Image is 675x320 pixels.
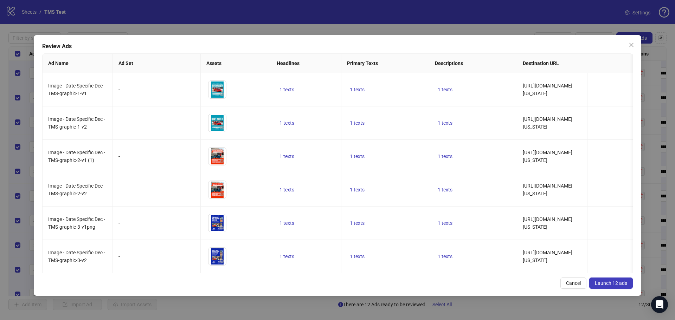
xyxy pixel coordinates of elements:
span: Image - Date Specific Dec - TMS-graphic-1-v2 [48,116,105,130]
span: 1 texts [438,254,452,259]
img: Asset 1 [208,214,226,232]
span: 1 texts [350,220,365,226]
span: [URL][DOMAIN_NAME][US_STATE] [523,216,572,230]
button: 1 texts [277,85,297,94]
div: Review Ads [42,42,633,51]
div: - [118,86,195,93]
th: Ad Name [43,54,113,73]
div: - [118,186,195,194]
th: Descriptions [429,54,517,73]
button: 1 texts [277,185,297,194]
span: 1 texts [438,220,452,226]
span: 1 texts [438,120,452,126]
span: 1 texts [438,187,452,192]
span: 1 texts [438,87,452,92]
span: [URL][DOMAIN_NAME][US_STATE] [523,250,572,263]
button: 1 texts [347,219,367,227]
span: close [629,42,634,48]
button: 1 texts [347,119,367,127]
span: Image - Date Specific Dec - TMS-graphic-3-v2 [48,250,105,263]
button: Close [626,39,637,51]
span: 1 texts [350,254,365,259]
button: Preview [218,190,226,198]
button: Preview [218,257,226,265]
span: Image - Date Specific Dec - TMS-graphic-1-v1 [48,83,105,96]
button: Preview [218,157,226,165]
span: eye [219,259,224,263]
span: Image - Date Specific Dec - TMS-graphic-2-v1 (1) [48,150,105,163]
button: 1 texts [277,252,297,261]
span: 1 texts [350,120,365,126]
button: Cancel [560,277,586,289]
span: 1 texts [279,187,294,192]
img: Asset 1 [208,248,226,265]
div: - [118,253,195,260]
button: 1 texts [435,152,455,161]
span: 1 texts [350,187,365,192]
div: - [118,219,195,227]
span: 1 texts [350,154,365,159]
span: 1 texts [279,254,294,259]
th: Ad Set [113,54,201,73]
button: 1 texts [347,152,367,161]
span: [URL][DOMAIN_NAME][US_STATE] [523,183,572,196]
button: Preview [218,90,226,98]
button: 1 texts [347,185,367,194]
button: Preview [218,123,226,132]
span: Image - Date Specific Dec - TMS-graphic-3-v1png [48,216,105,230]
button: 1 texts [435,85,455,94]
span: 1 texts [438,154,452,159]
button: 1 texts [435,219,455,227]
th: Primary Texts [341,54,429,73]
img: Asset 1 [208,181,226,198]
span: eye [219,192,224,197]
button: 1 texts [435,119,455,127]
span: Cancel [566,280,581,286]
button: 1 texts [347,85,367,94]
span: 1 texts [279,87,294,92]
span: Image - Date Specific Dec - TMS-graphic-2-v2 [48,183,105,196]
span: Launch 12 ads [595,280,627,286]
th: Assets [201,54,271,73]
button: Preview [218,223,226,232]
button: 1 texts [277,219,297,227]
div: - [118,119,195,127]
span: 1 texts [279,220,294,226]
img: Asset 1 [208,148,226,165]
div: - [118,152,195,160]
button: 1 texts [435,185,455,194]
button: 1 texts [347,252,367,261]
span: eye [219,125,224,130]
button: 1 texts [435,252,455,261]
button: 1 texts [277,152,297,161]
span: [URL][DOMAIN_NAME][US_STATE] [523,83,572,96]
th: Headlines [271,54,341,73]
span: [URL][DOMAIN_NAME][US_STATE] [523,150,572,163]
span: 1 texts [350,87,365,92]
span: eye [219,92,224,97]
span: 1 texts [279,120,294,126]
button: 1 texts [277,119,297,127]
span: eye [219,158,224,163]
th: Destination URL [517,54,642,73]
span: 1 texts [279,154,294,159]
img: Asset 1 [208,81,226,98]
button: Launch 12 ads [589,277,633,289]
div: Open Intercom Messenger [651,296,668,313]
span: eye [219,225,224,230]
span: [URL][DOMAIN_NAME][US_STATE] [523,116,572,130]
img: Asset 1 [208,114,226,132]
